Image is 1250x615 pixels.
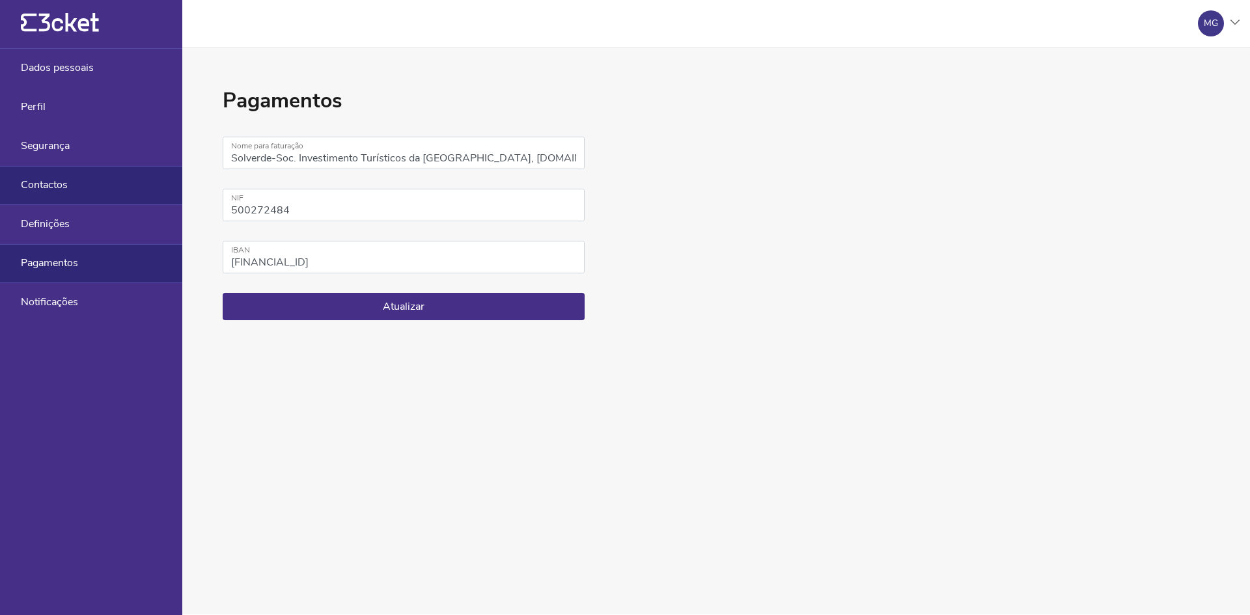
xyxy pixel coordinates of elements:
[223,189,585,221] input: NIF
[21,26,99,35] a: {' '}
[223,293,585,320] button: Atualizar
[223,241,585,273] input: IBAN
[21,101,46,113] span: Perfil
[223,137,585,169] input: Nome para faturação
[1204,18,1218,29] div: MG
[21,62,94,74] span: Dados pessoais
[223,87,585,115] h1: Pagamentos
[21,179,68,191] span: Contactos
[21,218,70,230] span: Definições
[21,14,36,32] g: {' '}
[21,296,78,308] span: Notificações
[21,140,70,152] span: Segurança
[21,257,78,269] span: Pagamentos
